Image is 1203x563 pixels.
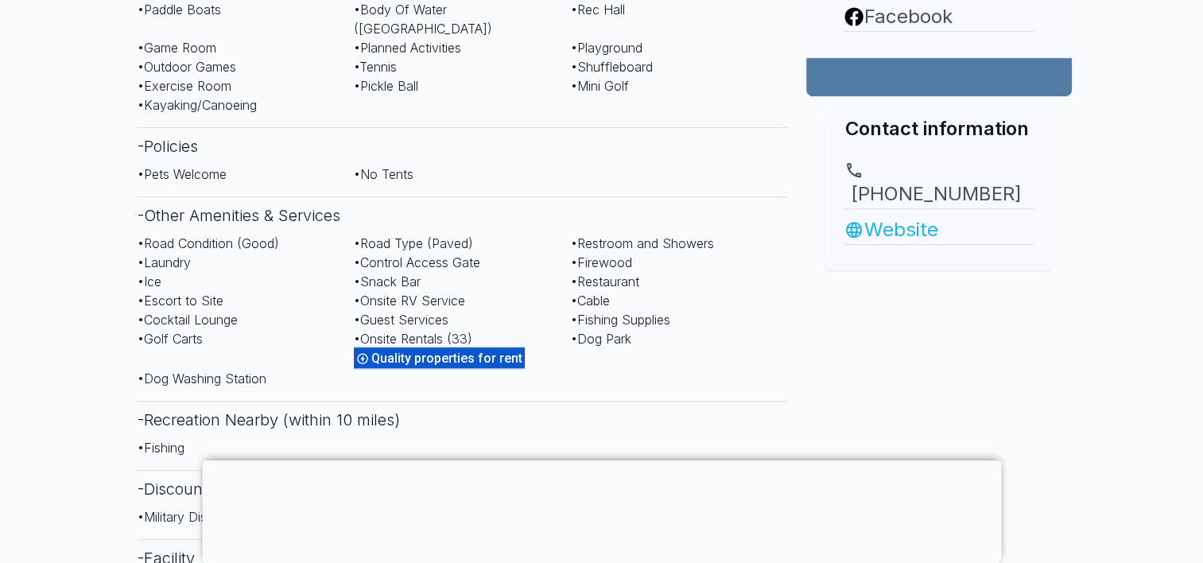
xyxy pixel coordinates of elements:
[354,2,492,37] span: • Body Of Water ([GEOGRAPHIC_DATA])
[571,312,670,328] span: • Fishing Supplies
[571,274,639,289] span: • Restaurant
[138,371,266,386] span: • Dog Washing Station
[354,166,413,182] span: • No Tents
[138,2,221,17] span: • Paddle Boats
[138,235,279,251] span: • Road Condition (Good)
[202,460,1001,559] iframe: Advertisement
[138,59,236,75] span: • Outdoor Games
[138,40,216,56] span: • Game Room
[138,401,788,438] h3: - Recreation Nearby (within 10 miles)
[844,161,1034,208] a: [PHONE_NUMBER]
[571,59,653,75] span: • Shuffleboard
[806,270,1072,469] iframe: Advertisement
[138,509,240,525] span: • Military Discount
[844,115,1034,142] h2: Contact information
[138,97,257,113] span: • Kayaking/Canoeing
[571,78,629,94] span: • Mini Golf
[138,127,788,165] h3: - Policies
[571,293,610,309] span: • Cable
[571,254,632,270] span: • Firewood
[571,235,714,251] span: • Restroom and Showers
[354,254,480,270] span: • Control Access Gate
[844,215,1034,244] a: Website
[138,274,161,289] span: • Ice
[571,331,631,347] span: • Dog Park
[354,59,397,75] span: • Tennis
[138,293,223,309] span: • Escort to Site
[354,293,465,309] span: • Onsite RV Service
[354,331,472,347] span: • Onsite Rentals (33)
[138,254,191,270] span: • Laundry
[138,196,788,234] h3: - Other Amenities & Services
[138,312,238,328] span: • Cocktail Lounge
[138,78,231,94] span: • Exercise Room
[571,2,625,17] span: • Rec Hall
[354,312,448,328] span: • Guest Services
[354,274,421,289] span: • Snack Bar
[354,40,461,56] span: • Planned Activities
[371,351,527,366] span: Quality properties for rent
[138,331,203,347] span: • Golf Carts
[354,235,473,251] span: • Road Type (Paved)
[138,440,184,456] span: • Fishing
[138,166,227,182] span: • Pets Welcome
[138,470,788,507] h3: - Discounts
[571,40,642,56] span: • Playground
[354,78,418,94] span: • Pickle Ball
[844,2,1034,31] a: Facebook
[354,347,525,369] div: Quality properties for rent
